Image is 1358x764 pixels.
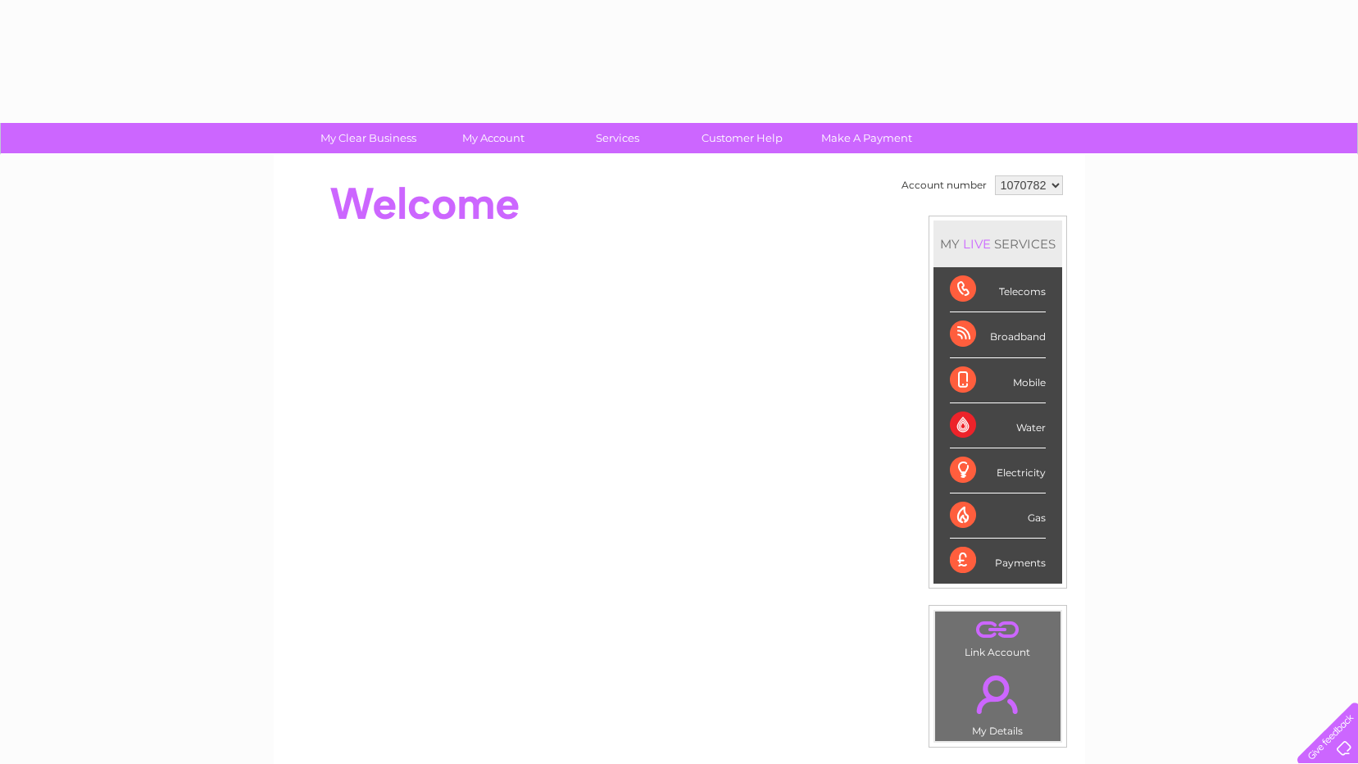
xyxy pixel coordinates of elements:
td: Link Account [934,611,1061,662]
div: Gas [950,493,1046,539]
div: Mobile [950,358,1046,403]
div: Telecoms [950,267,1046,312]
td: Account number [897,171,991,199]
a: My Clear Business [301,123,436,153]
a: . [939,616,1056,644]
div: Payments [950,539,1046,583]
div: LIVE [960,236,994,252]
div: Electricity [950,448,1046,493]
div: Water [950,403,1046,448]
a: . [939,666,1056,723]
a: Make A Payment [799,123,934,153]
td: My Details [934,662,1061,742]
div: Broadband [950,312,1046,357]
a: Services [550,123,685,153]
a: Customer Help [674,123,810,153]
div: MY SERVICES [933,221,1062,267]
a: My Account [425,123,561,153]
